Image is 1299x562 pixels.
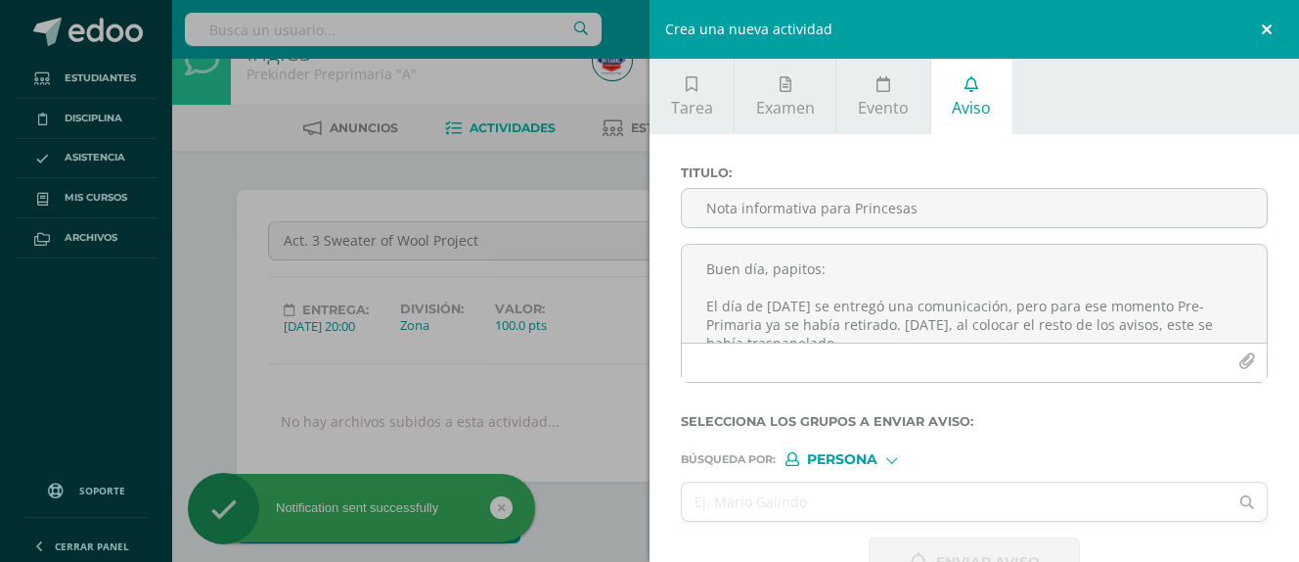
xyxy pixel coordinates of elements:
a: Evento [836,59,929,134]
a: Aviso [931,59,1012,134]
label: Selecciona los grupos a enviar aviso : [681,414,1268,429]
label: Titulo : [681,165,1268,180]
span: Aviso [952,97,991,118]
span: Examen [756,97,815,118]
a: Tarea [649,59,734,134]
span: Persona [807,454,877,465]
input: Titulo [682,189,1267,227]
span: Búsqueda por : [681,454,776,465]
a: Examen [735,59,835,134]
div: [object Object] [785,452,932,466]
input: Ej. Mario Galindo [682,483,1228,521]
span: Tarea [671,97,713,118]
span: Evento [858,97,909,118]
